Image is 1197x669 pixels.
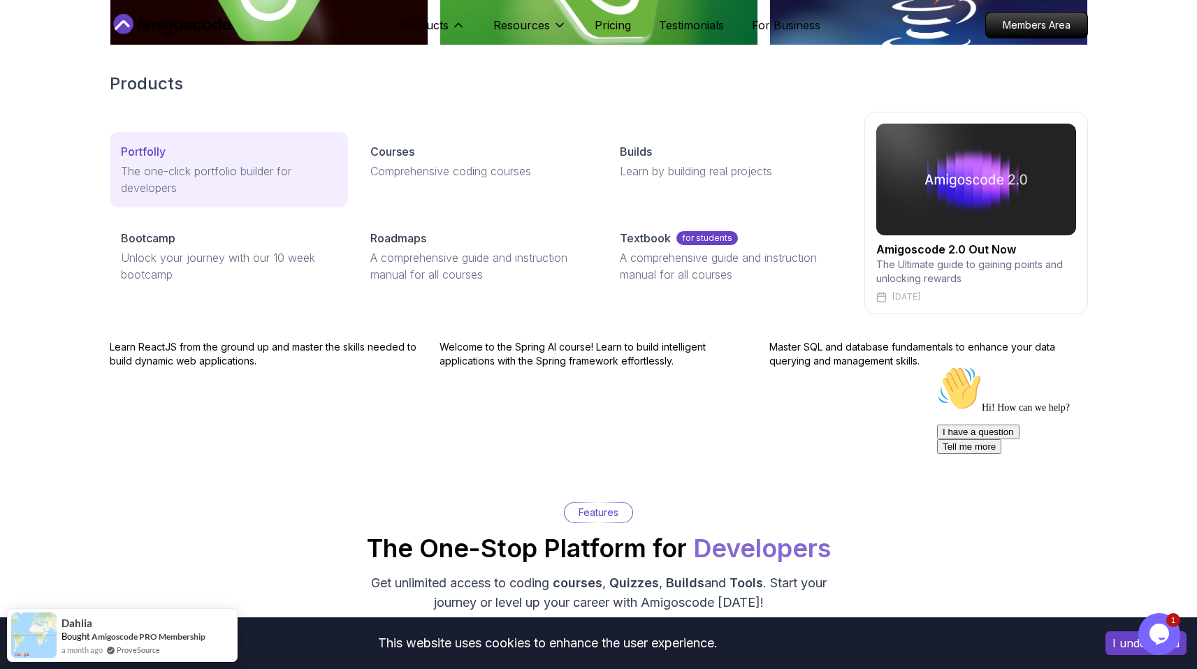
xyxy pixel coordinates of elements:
a: Textbookfor studentsA comprehensive guide and instruction manual for all courses [609,219,847,294]
img: amigoscode 2.0 [876,124,1076,235]
img: :wave: [6,6,50,50]
a: ProveSource [117,644,160,656]
span: Tools [730,575,763,590]
p: A comprehensive guide and instruction manual for all courses [370,249,586,283]
p: Textbook [620,230,671,247]
a: amigoscode 2.0Amigoscode 2.0 Out NowThe Ultimate guide to gaining points and unlocking rewards[DATE] [864,112,1088,314]
a: BootcampUnlock your journey with our 10 week bootcamp [110,219,348,294]
p: Portfolly [121,143,166,160]
a: Members Area [985,12,1088,38]
p: The one-click portfolio builder for developers [121,163,337,196]
p: Comprehensive coding courses [370,163,586,179]
p: [DATE] [892,291,920,302]
div: This website uses cookies to enhance the user experience. [10,628,1084,659]
button: Accept cookies [1105,631,1187,655]
a: CoursesComprehensive coding courses [359,132,597,191]
img: provesource social proof notification image [11,612,57,658]
p: Get unlimited access to coding , , and . Start your journey or level up your career with Amigosco... [364,573,834,612]
button: Resources [493,17,567,45]
p: Members Area [986,13,1087,38]
a: For Business [752,17,820,34]
a: Amigoscode PRO Membership [92,631,205,642]
a: RoadmapsA comprehensive guide and instruction manual for all courses [359,219,597,294]
p: Welcome to the Spring AI course! Learn to build intelligent applications with the Spring framewor... [440,340,758,368]
span: courses [553,575,602,590]
button: Products [400,17,465,45]
iframe: chat widget [1138,613,1183,655]
p: for students [676,231,738,245]
button: I have a question [6,64,88,79]
span: Builds [666,575,704,590]
iframe: chat widget [931,360,1183,606]
h2: The One-Stop Platform for [367,534,831,562]
p: Bootcamp [121,230,175,247]
p: A comprehensive guide and instruction manual for all courses [620,249,836,283]
span: Hi! How can we help? [6,42,138,52]
a: Pricing [595,17,631,34]
p: Features [579,506,618,520]
div: 👋Hi! How can we help?I have a questionTell me more [6,6,257,94]
span: Quizzes [609,575,659,590]
p: Master SQL and database fundamentals to enhance your data querying and management skills. [769,340,1088,368]
p: Learn ReactJS from the ground up and master the skills needed to build dynamic web applications. [110,340,428,368]
p: Learn by building real projects [620,163,836,179]
p: Resources [493,17,550,34]
p: Products [400,17,449,34]
p: Roadmaps [370,230,426,247]
p: Courses [370,143,414,160]
p: Unlock your journey with our 10 week bootcamp [121,249,337,283]
a: BuildsLearn by building real projects [609,132,847,191]
p: The Ultimate guide to gaining points and unlocking rewards [876,258,1076,286]
a: PortfollyThe one-click portfolio builder for developers [110,132,348,207]
a: Testimonials [659,17,724,34]
button: Tell me more [6,79,70,94]
h2: Amigoscode 2.0 Out Now [876,241,1076,258]
span: Bought [61,631,90,642]
span: Dahlia [61,617,92,629]
span: Developers [693,533,831,564]
span: a month ago [61,644,103,656]
h2: Products [110,73,1088,95]
p: Builds [620,143,652,160]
